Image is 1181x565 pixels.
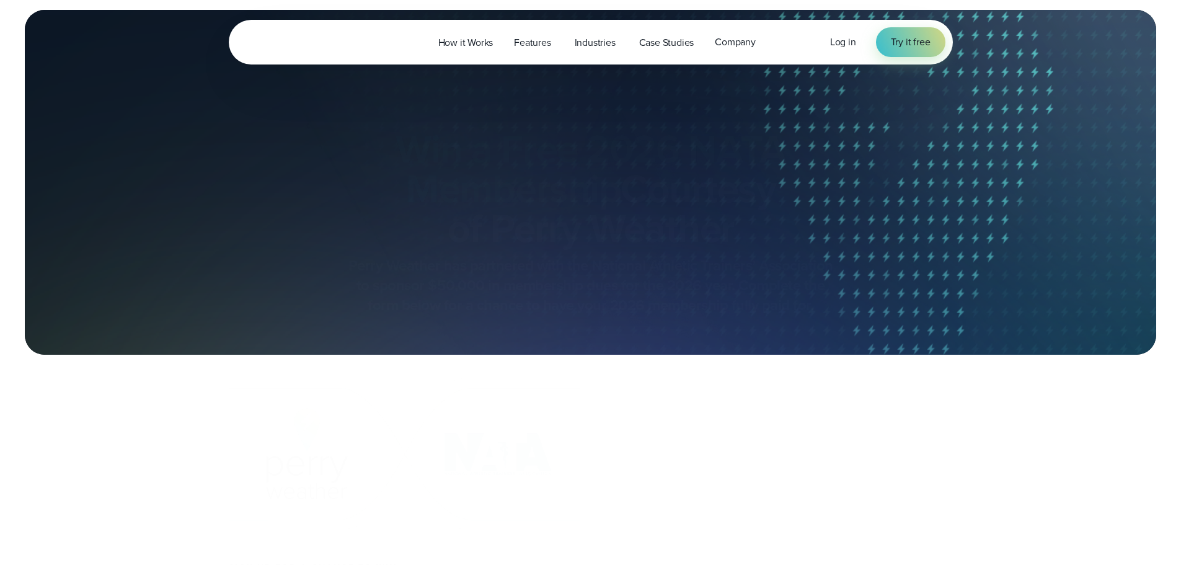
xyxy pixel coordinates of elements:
span: Company [715,35,756,50]
a: Log in [830,35,856,50]
a: How it Works [428,30,504,55]
a: Case Studies [629,30,705,55]
span: How it Works [438,35,493,50]
span: Try it free [891,35,931,50]
span: Industries [575,35,616,50]
span: Log in [830,35,856,49]
span: Features [514,35,551,50]
a: Try it free [876,27,945,57]
span: Case Studies [639,35,694,50]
